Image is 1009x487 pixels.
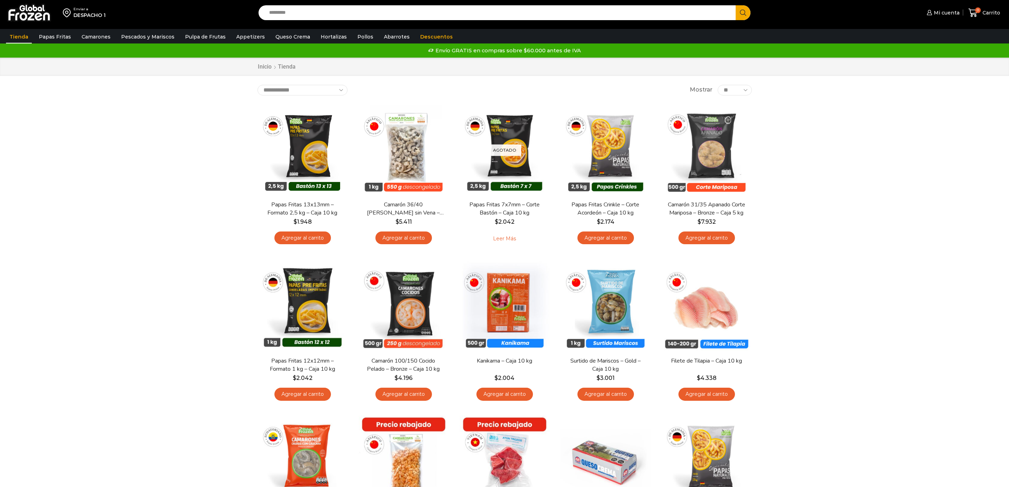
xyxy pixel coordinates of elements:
[975,7,981,13] span: 0
[118,30,178,43] a: Pescados y Mariscos
[417,30,456,43] a: Descuentos
[233,30,268,43] a: Appetizers
[697,375,717,381] bdi: 4.338
[678,388,735,401] a: Agregar al carrito: “Filete de Tilapia - Caja 10 kg”
[597,375,615,381] bdi: 3.001
[182,30,229,43] a: Pulpa de Frutas
[464,201,545,217] a: Papas Fritas 7x7mm – Corte Bastón – Caja 10 kg
[981,9,1000,16] span: Carrito
[317,30,350,43] a: Hortalizas
[262,357,343,373] a: Papas Fritas 12x12mm – Formato 1 kg – Caja 10 kg
[678,231,735,245] a: Agregar al carrito: “Camarón 31/35 Apanado Corte Mariposa - Bronze - Caja 5 kg”
[597,218,600,225] span: $
[495,218,498,225] span: $
[666,357,747,365] a: Filete de Tilapia – Caja 10 kg
[78,30,114,43] a: Camarones
[494,375,515,381] bdi: 2.004
[272,30,314,43] a: Queso Crema
[967,5,1002,21] a: 0 Carrito
[363,201,444,217] a: Camarón 36/40 [PERSON_NAME] sin Vena – Bronze – Caja 10 kg
[257,63,272,71] a: Inicio
[380,30,413,43] a: Abarrotes
[597,218,615,225] bdi: 2.174
[394,375,412,381] bdi: 4.196
[494,375,498,381] span: $
[257,85,348,95] select: Pedido de la tienda
[293,218,297,225] span: $
[565,201,646,217] a: Papas Fritas Crinkle – Corte Acordeón – Caja 10 kg
[73,12,106,19] div: DESPACHO 1
[495,218,515,225] bdi: 2.042
[35,30,75,43] a: Papas Fritas
[932,9,960,16] span: Mi cuenta
[736,5,750,20] button: Search button
[925,6,960,20] a: Mi cuenta
[262,201,343,217] a: Papas Fritas 13x13mm – Formato 2,5 kg – Caja 10 kg
[375,231,432,245] a: Agregar al carrito: “Camarón 36/40 Crudo Pelado sin Vena - Bronze - Caja 10 kg”
[293,375,313,381] bdi: 2.042
[698,218,701,225] span: $
[63,7,73,19] img: address-field-icon.svg
[274,388,331,401] a: Agregar al carrito: “Papas Fritas 12x12mm - Formato 1 kg - Caja 10 kg”
[278,63,296,70] h1: Tienda
[577,231,634,245] a: Agregar al carrito: “Papas Fritas Crinkle - Corte Acordeón - Caja 10 kg”
[690,86,712,94] span: Mostrar
[73,7,106,12] div: Enviar a
[464,357,545,365] a: Kanikama – Caja 10 kg
[597,375,600,381] span: $
[396,218,412,225] bdi: 5.411
[666,201,747,217] a: Camarón 31/35 Apanado Corte Mariposa – Bronze – Caja 5 kg
[293,375,296,381] span: $
[488,144,521,156] p: Agotado
[375,388,432,401] a: Agregar al carrito: “Camarón 100/150 Cocido Pelado - Bronze - Caja 10 kg”
[354,30,377,43] a: Pollos
[257,63,296,71] nav: Breadcrumb
[394,375,398,381] span: $
[293,218,312,225] bdi: 1.948
[565,357,646,373] a: Surtido de Mariscos – Gold – Caja 10 kg
[363,357,444,373] a: Camarón 100/150 Cocido Pelado – Bronze – Caja 10 kg
[697,375,700,381] span: $
[476,388,533,401] a: Agregar al carrito: “Kanikama – Caja 10 kg”
[482,231,527,246] a: Leé más sobre “Papas Fritas 7x7mm - Corte Bastón - Caja 10 kg”
[6,30,32,43] a: Tienda
[274,231,331,245] a: Agregar al carrito: “Papas Fritas 13x13mm - Formato 2,5 kg - Caja 10 kg”
[396,218,399,225] span: $
[577,388,634,401] a: Agregar al carrito: “Surtido de Mariscos - Gold - Caja 10 kg”
[698,218,716,225] bdi: 7.932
